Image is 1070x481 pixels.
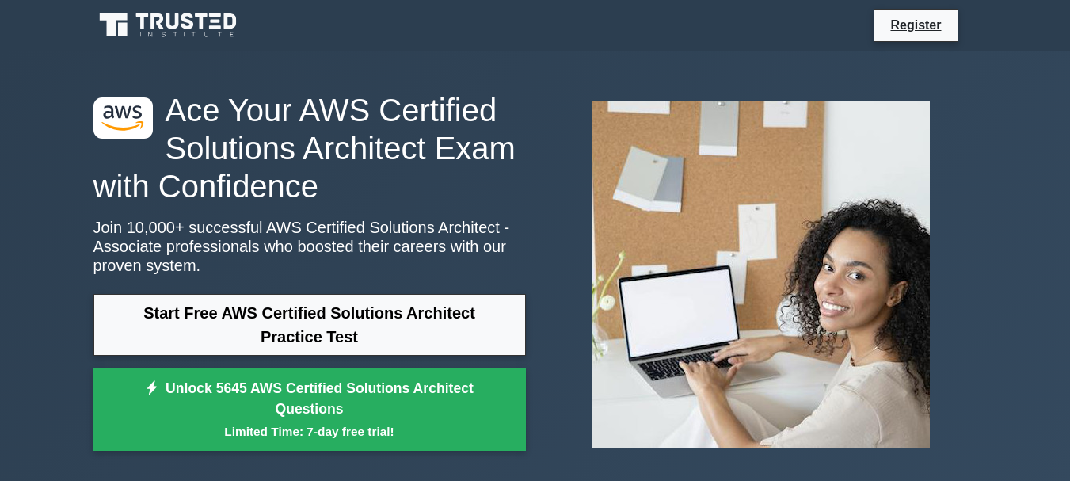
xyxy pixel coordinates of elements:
small: Limited Time: 7-day free trial! [113,422,506,441]
a: Start Free AWS Certified Solutions Architect Practice Test [93,294,526,356]
h1: Ace Your AWS Certified Solutions Architect Exam with Confidence [93,91,526,205]
p: Join 10,000+ successful AWS Certified Solutions Architect - Associate professionals who boosted t... [93,218,526,275]
a: Register [881,15,950,35]
a: Unlock 5645 AWS Certified Solutions Architect QuestionsLimited Time: 7-day free trial! [93,368,526,452]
